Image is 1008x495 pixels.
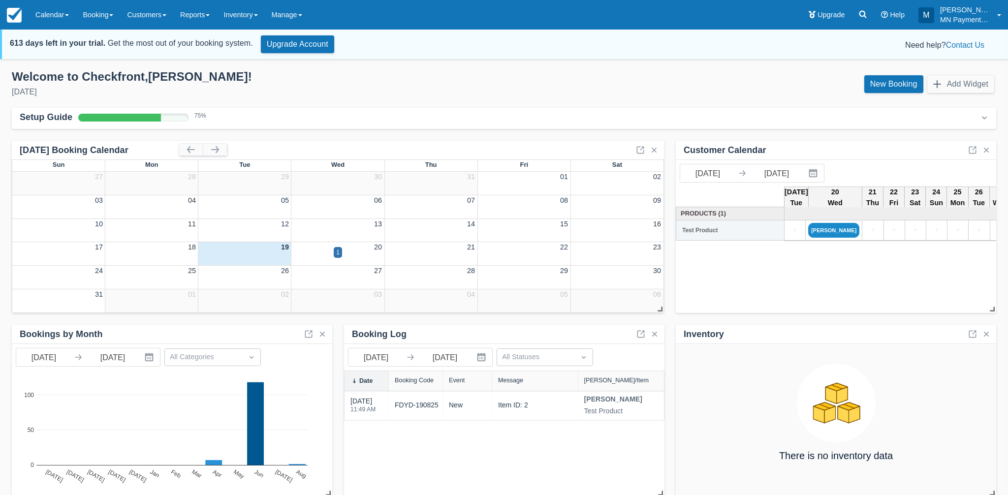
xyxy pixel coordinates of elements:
[804,164,824,182] button: Interact with the calendar and add the check-in date for your trip.
[520,161,528,168] span: Fri
[684,145,766,156] div: Customer Calendar
[331,161,345,168] span: Wed
[12,86,496,98] div: [DATE]
[498,377,523,384] div: Message
[374,196,382,204] a: 06
[281,243,289,251] a: 19
[10,37,253,49] div: Get the most out of your booking system.
[890,11,905,19] span: Help
[20,112,72,123] div: Setup Guide
[348,348,404,366] input: Start Date
[927,75,994,93] button: Add Widget
[560,290,568,298] a: 05
[584,377,649,384] div: [PERSON_NAME]/Item
[467,220,475,228] a: 14
[425,161,437,168] span: Thu
[653,267,661,275] a: 30
[779,450,893,461] h4: There is no inventory data
[918,7,934,23] div: M
[467,267,475,275] a: 28
[7,8,22,23] img: checkfront-main-nav-mini-logo.png
[467,243,475,251] a: 21
[281,220,289,228] a: 12
[140,348,160,366] button: Interact with the calendar and add the check-in date for your trip.
[359,377,373,384] div: Date
[886,225,902,236] a: +
[188,173,196,181] a: 28
[472,348,492,366] button: Interact with the calendar and add the check-in date for your trip.
[95,220,103,228] a: 10
[584,407,642,416] div: Test Product
[374,173,382,181] a: 30
[145,161,158,168] span: Mon
[560,243,568,251] a: 22
[968,187,989,209] th: 26 Tue
[498,401,528,410] div: Item ID: 2
[560,220,568,228] a: 15
[653,220,661,228] a: 16
[350,39,984,51] div: Need help?
[188,196,196,204] a: 04
[785,187,809,209] th: [DATE] Tue
[417,348,472,366] input: End Date
[679,209,782,218] a: Products (1)
[20,329,103,340] div: Bookings by Month
[352,329,407,340] div: Booking Log
[680,164,735,182] input: Start Date
[676,220,785,240] th: Test Product
[797,364,876,442] img: inventory.png
[684,329,724,340] div: Inventory
[281,290,289,298] a: 02
[194,110,206,124] div: 75 %
[787,225,803,236] a: +
[560,173,568,181] a: 01
[653,243,661,251] a: 23
[188,243,196,251] a: 18
[808,223,859,238] a: [PERSON_NAME]
[20,145,179,156] div: [DATE] Booking Calendar
[188,267,196,275] a: 25
[12,69,496,84] div: Welcome to Checkfront , [PERSON_NAME] !
[926,187,947,209] th: 24 Sun
[85,348,140,366] input: End Date
[905,187,926,209] th: 23 Sat
[10,39,105,47] strong: 613 days left in your trial.
[467,290,475,298] a: 04
[950,225,966,236] a: +
[281,267,289,275] a: 26
[239,161,250,168] span: Tue
[449,401,463,409] span: new
[881,11,888,18] i: Help
[95,267,103,275] a: 24
[95,243,103,251] a: 17
[281,173,289,181] a: 29
[653,290,661,298] a: 06
[818,11,845,19] span: Upgrade
[53,161,64,168] span: Sun
[560,267,568,275] a: 29
[929,225,945,236] a: +
[188,290,196,298] a: 01
[864,75,923,93] a: New Booking
[749,164,804,182] input: End Date
[188,220,196,228] a: 11
[940,15,991,25] p: MN Payments Test
[374,243,382,251] a: 20
[584,395,642,403] strong: [PERSON_NAME]
[946,39,984,51] button: Contact Us
[947,187,968,209] th: 25 Mon
[883,187,904,209] th: 22 Fri
[862,187,883,209] th: 21 Thu
[579,352,589,362] span: Dropdown icon
[395,400,439,410] a: FDYD-190825
[467,196,475,204] a: 07
[653,173,661,181] a: 02
[95,196,103,204] a: 03
[350,396,376,418] div: [DATE]
[350,406,376,412] div: 11:49 AM
[560,196,568,204] a: 08
[395,377,434,384] div: Booking Code
[612,161,622,168] span: Sat
[95,290,103,298] a: 31
[865,225,881,236] a: +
